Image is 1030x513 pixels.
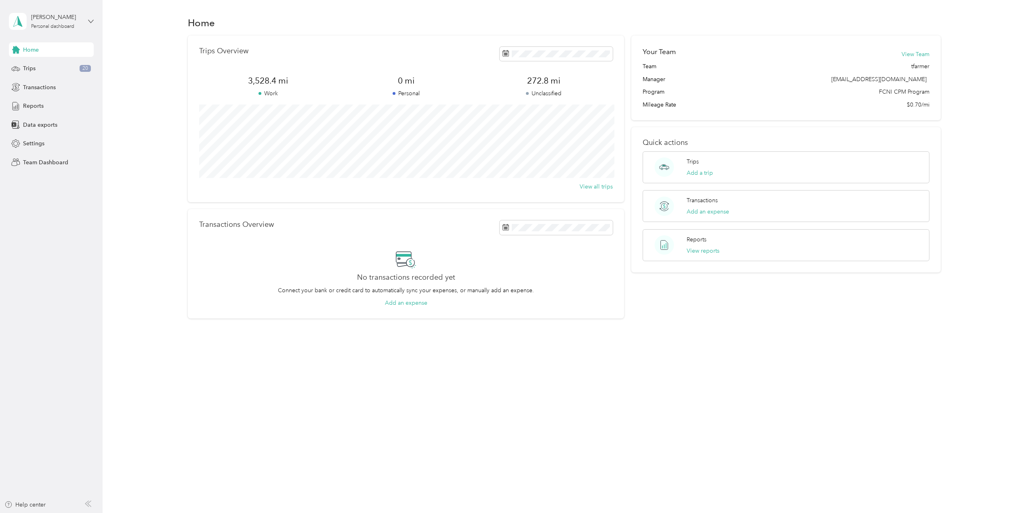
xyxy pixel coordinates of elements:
[199,220,274,229] p: Transactions Overview
[23,121,57,129] span: Data exports
[31,24,74,29] div: Personal dashboard
[23,64,36,73] span: Trips
[687,157,699,166] p: Trips
[475,75,613,86] span: 272.8 mi
[357,273,455,282] h2: No transactions recorded yet
[643,62,656,71] span: Team
[199,75,337,86] span: 3,528.4 mi
[23,139,44,148] span: Settings
[385,299,427,307] button: Add an expense
[188,19,215,27] h1: Home
[643,88,664,96] span: Program
[337,89,475,98] p: Personal
[879,88,929,96] span: FCNI CPM Program
[337,75,475,86] span: 0 mi
[687,235,706,244] p: Reports
[4,500,46,509] button: Help center
[23,83,56,92] span: Transactions
[643,138,929,147] p: Quick actions
[643,47,676,57] h2: Your Team
[687,169,713,177] button: Add a trip
[199,47,248,55] p: Trips Overview
[23,158,68,167] span: Team Dashboard
[643,101,676,109] span: Mileage Rate
[902,50,929,59] button: View Team
[687,207,729,216] button: Add an expense
[23,102,44,110] span: Reports
[580,182,613,191] button: View all trips
[911,62,929,71] span: tfarmer
[643,75,665,84] span: Manager
[80,65,91,72] span: 20
[831,76,927,83] span: [EMAIL_ADDRESS][DOMAIN_NAME]
[475,89,613,98] p: Unclassified
[687,196,718,205] p: Transactions
[199,89,337,98] p: Work
[278,286,534,295] p: Connect your bank or credit card to automatically sync your expenses, or manually add an expense.
[31,13,82,21] div: [PERSON_NAME]
[687,247,719,255] button: View reports
[23,46,39,54] span: Home
[985,468,1030,513] iframe: Everlance-gr Chat Button Frame
[907,101,929,109] span: $0.70/mi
